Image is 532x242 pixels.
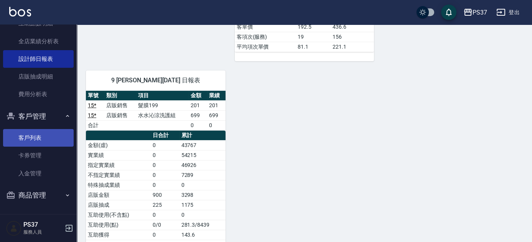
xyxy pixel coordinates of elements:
button: 商品管理 [3,185,74,205]
a: 全店業績分析表 [3,33,74,50]
table: a dense table [86,91,226,131]
button: 登出 [493,5,523,20]
th: 類別 [104,91,136,101]
td: 0 [189,120,207,130]
td: 156 [331,32,374,42]
td: 店販銷售 [104,100,136,110]
td: 0 [151,160,180,170]
th: 累計 [180,131,226,141]
a: 客戶列表 [3,129,74,147]
img: Person [6,221,21,236]
td: 不指定實業績 [86,170,151,180]
button: PS37 [460,5,490,20]
td: 7289 [180,170,226,180]
div: PS37 [473,8,487,17]
td: 43767 [180,140,226,150]
td: 19 [296,32,331,42]
td: 0/0 [151,220,180,230]
td: 互助使用(不含點) [86,210,151,220]
td: 1175 [180,200,226,210]
td: 201 [189,100,207,110]
a: 店販抽成明細 [3,68,74,85]
td: 實業績 [86,150,151,160]
td: 436.6 [331,22,374,32]
td: 900 [151,190,180,200]
th: 項目 [136,91,188,101]
td: 281.3/8439 [180,220,226,230]
td: 水水沁涼洗護組 [136,110,188,120]
td: 54215 [180,150,226,160]
td: 特殊抽成業績 [86,180,151,190]
a: 費用分析表 [3,85,74,103]
td: 0 [207,120,226,130]
td: 髮膜199 [136,100,188,110]
td: 0 [180,180,226,190]
td: 店販抽成 [86,200,151,210]
span: 9 [PERSON_NAME][DATE] 日報表 [95,77,216,84]
th: 日合計 [151,131,180,141]
td: 客項次(服務) [235,32,296,42]
a: 入金管理 [3,165,74,182]
th: 金額 [189,91,207,101]
td: 201 [207,100,226,110]
td: 81.1 [296,42,331,52]
td: 互助使用(點) [86,220,151,230]
td: 0 [151,140,180,150]
td: 店販銷售 [104,110,136,120]
td: 0 [151,210,180,220]
td: 699 [189,110,207,120]
th: 單號 [86,91,104,101]
a: 設計師日報表 [3,50,74,68]
td: 互助獲得 [86,230,151,240]
p: 服務人員 [23,229,63,235]
td: 合計 [86,120,104,130]
td: 指定實業績 [86,160,151,170]
h5: PS37 [23,221,63,229]
td: 0 [151,180,180,190]
td: 0 [151,230,180,240]
td: 金額(虛) [86,140,151,150]
button: save [441,5,456,20]
td: 3298 [180,190,226,200]
a: 卡券管理 [3,147,74,164]
td: 0 [180,210,226,220]
img: Logo [9,7,31,16]
td: 客單價 [235,22,296,32]
td: 221.1 [331,42,374,52]
td: 46926 [180,160,226,170]
td: 0 [151,150,180,160]
th: 業績 [207,91,226,101]
td: 店販金額 [86,190,151,200]
td: 143.6 [180,230,226,240]
td: 0 [151,170,180,180]
button: 客戶管理 [3,106,74,126]
td: 192.5 [296,22,331,32]
td: 平均項次單價 [235,42,296,52]
td: 225 [151,200,180,210]
td: 699 [207,110,226,120]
